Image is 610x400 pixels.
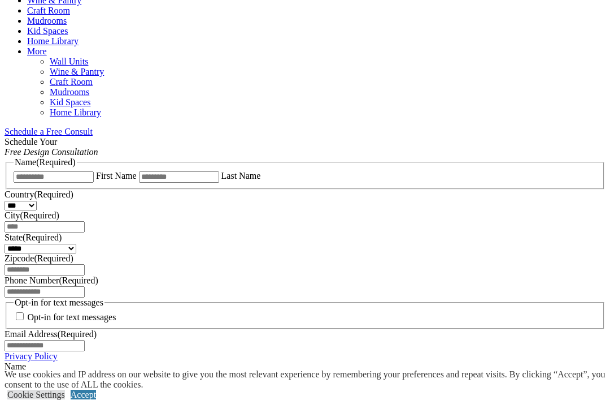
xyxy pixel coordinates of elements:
span: Schedule Your [5,137,98,157]
label: City [5,210,59,220]
a: Home Library [50,107,101,117]
a: Privacy Policy [5,351,58,361]
a: Kid Spaces [50,97,90,107]
em: Free Design Consultation [5,147,98,157]
span: (Required) [34,253,73,263]
span: (Required) [36,157,75,167]
a: Accept [71,390,96,399]
span: (Required) [34,190,73,199]
a: Mudrooms [27,16,67,25]
label: Country [5,190,73,199]
label: Last Name [221,171,261,180]
a: Kid Spaces [27,26,68,36]
legend: Opt-in for text messages [14,298,104,308]
label: Zipcode [5,253,73,263]
label: Phone Number [5,276,98,285]
a: Craft Room [50,77,93,87]
label: Name [5,362,26,371]
span: (Required) [23,233,62,242]
a: Schedule a Free Consult (opens a dropdown menu) [5,127,93,136]
a: Craft Room [27,6,70,15]
span: (Required) [58,329,97,339]
a: Home Library [27,36,79,46]
a: Mudrooms [50,87,89,97]
legend: Name [14,157,77,167]
label: State [5,233,62,242]
label: Opt-in for text messages [28,312,116,322]
div: We use cookies and IP address on our website to give you the most relevant experience by remember... [5,369,610,390]
a: Wall Units [50,57,88,66]
a: Cookie Settings [7,390,65,399]
label: Email Address [5,329,97,339]
span: (Required) [20,210,59,220]
a: More menu text will display only on big screen [27,46,47,56]
span: (Required) [59,276,98,285]
label: First Name [96,171,137,180]
a: Wine & Pantry [50,67,104,76]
